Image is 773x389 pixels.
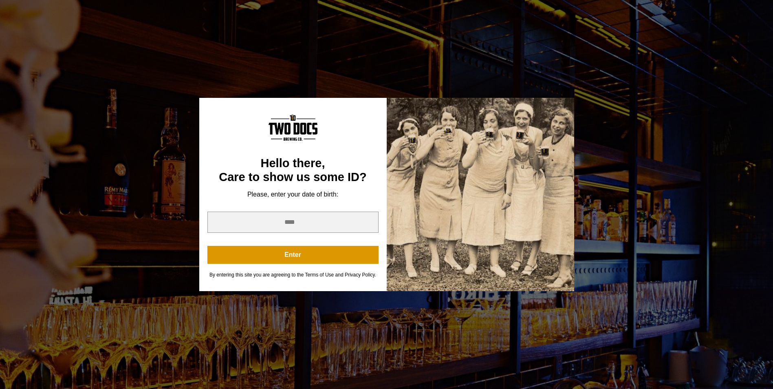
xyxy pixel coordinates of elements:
[207,246,379,264] button: Enter
[207,157,379,184] div: Hello there, Care to show us some ID?
[207,190,379,199] div: Please, enter your date of birth:
[207,272,379,278] div: By entering this site you are agreeing to the Terms of Use and Privacy Policy.
[269,114,317,141] img: Content Logo
[207,212,379,233] input: year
